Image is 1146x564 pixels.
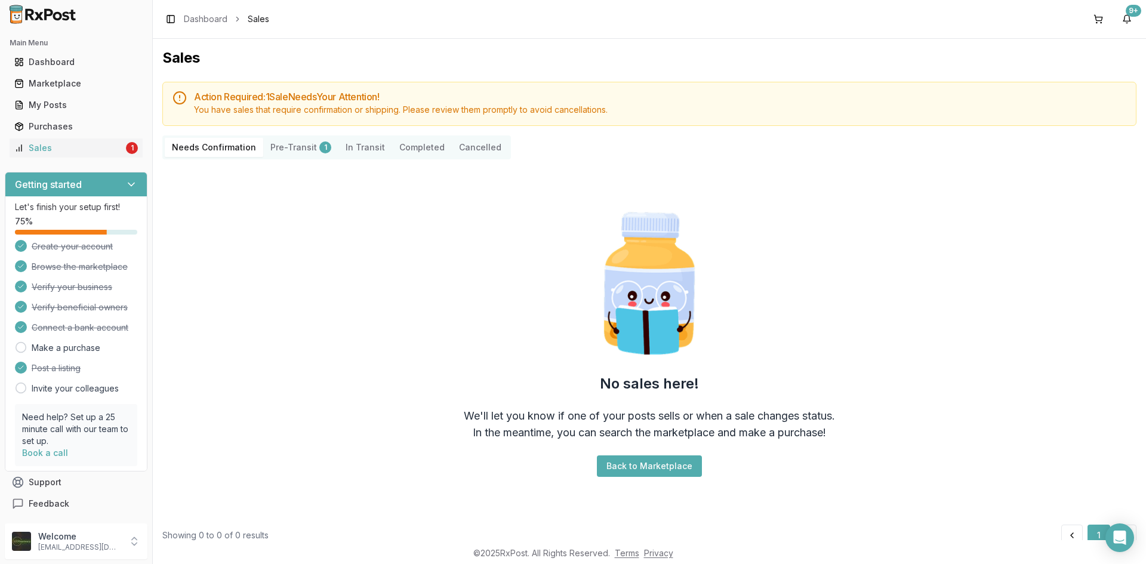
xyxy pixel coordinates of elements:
[15,177,82,192] h3: Getting started
[5,53,147,72] button: Dashboard
[162,48,1136,67] h1: Sales
[1088,525,1110,546] button: 1
[22,411,130,447] p: Need help? Set up a 25 minute call with our team to set up.
[38,531,121,543] p: Welcome
[10,116,143,137] a: Purchases
[10,137,143,159] a: Sales1
[5,117,147,136] button: Purchases
[10,94,143,116] a: My Posts
[32,322,128,334] span: Connect a bank account
[10,73,143,94] a: Marketplace
[12,532,31,551] img: User avatar
[194,104,1126,116] div: You have sales that require confirmation or shipping. Please review them promptly to avoid cancel...
[263,138,338,157] button: Pre-Transit
[184,13,269,25] nav: breadcrumb
[32,261,128,273] span: Browse the marketplace
[5,74,147,93] button: Marketplace
[473,424,826,441] div: In the meantime, you can search the marketplace and make a purchase!
[1126,5,1141,17] div: 9+
[15,201,137,213] p: Let's finish your setup first!
[1105,523,1134,552] div: Open Intercom Messenger
[644,548,673,558] a: Privacy
[32,301,128,313] span: Verify beneficial owners
[5,5,81,24] img: RxPost Logo
[5,471,147,493] button: Support
[392,138,452,157] button: Completed
[165,138,263,157] button: Needs Confirmation
[5,493,147,514] button: Feedback
[32,342,100,354] a: Make a purchase
[194,92,1126,101] h5: Action Required: 1 Sale Need s Your Attention!
[14,78,138,90] div: Marketplace
[615,548,639,558] a: Terms
[32,281,112,293] span: Verify your business
[5,95,147,115] button: My Posts
[573,207,726,360] img: Smart Pill Bottle
[38,543,121,552] p: [EMAIL_ADDRESS][DOMAIN_NAME]
[452,138,509,157] button: Cancelled
[162,529,269,541] div: Showing 0 to 0 of 0 results
[248,13,269,25] span: Sales
[126,142,138,154] div: 1
[32,383,119,395] a: Invite your colleagues
[600,374,699,393] h2: No sales here!
[597,455,702,477] button: Back to Marketplace
[15,215,33,227] span: 75 %
[22,448,68,458] a: Book a call
[1117,10,1136,29] button: 9+
[319,141,331,153] div: 1
[32,362,81,374] span: Post a listing
[5,138,147,158] button: Sales1
[14,142,124,154] div: Sales
[14,121,138,132] div: Purchases
[338,138,392,157] button: In Transit
[464,408,835,424] div: We'll let you know if one of your posts sells or when a sale changes status.
[10,38,143,48] h2: Main Menu
[14,56,138,68] div: Dashboard
[10,51,143,73] a: Dashboard
[29,498,69,510] span: Feedback
[14,99,138,111] div: My Posts
[32,241,113,252] span: Create your account
[184,13,227,25] a: Dashboard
